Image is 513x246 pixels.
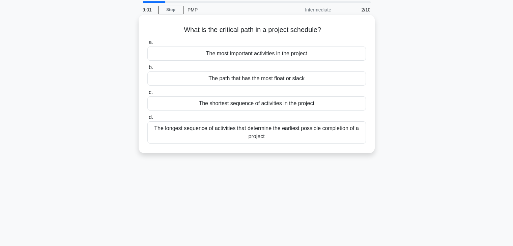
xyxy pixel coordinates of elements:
[147,26,367,34] h5: What is the critical path in a project schedule?
[149,114,153,120] span: d.
[139,3,158,17] div: 9:01
[183,3,276,17] div: PMP
[147,47,366,61] div: The most important activities in the project
[147,71,366,86] div: The path that has the most float or slack
[335,3,375,17] div: 2/10
[149,39,153,45] span: a.
[147,96,366,111] div: The shortest sequence of activities in the project
[147,121,366,144] div: The longest sequence of activities that determine the earliest possible completion of a project
[149,64,153,70] span: b.
[158,6,183,14] a: Stop
[149,89,153,95] span: c.
[276,3,335,17] div: Intermediate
